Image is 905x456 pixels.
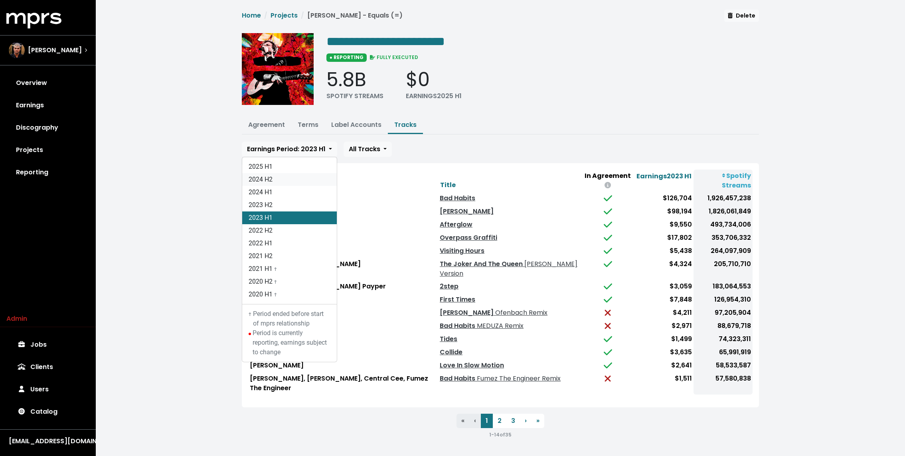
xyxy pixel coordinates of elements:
[298,11,403,20] li: [PERSON_NAME] - Equals (=)
[694,372,753,395] td: 57,580,838
[440,308,547,317] a: [PERSON_NAME] Ofenbach Remix
[694,205,753,218] td: 1,826,061,849
[6,378,89,401] a: Users
[636,171,692,182] button: Earnings2023 H1
[440,180,456,190] button: Title
[694,333,753,346] td: 74,323,311
[694,293,753,306] td: 126,954,310
[581,170,634,192] th: In Agreement
[440,207,494,216] a: [PERSON_NAME]
[274,279,277,285] small: †
[242,11,261,20] a: Home
[6,334,89,356] a: Jobs
[326,53,367,61] span: ● REPORTING
[634,258,694,280] td: $4,324
[298,120,318,129] a: Terms
[634,372,694,395] td: $1,511
[525,416,527,425] span: ›
[242,211,337,224] a: 2023 H1
[248,359,438,372] td: [PERSON_NAME]
[242,237,337,250] a: 2022 H1
[634,231,694,245] td: $17,802
[634,320,694,333] td: $2,971
[248,280,438,293] td: [PERSON_NAME], [PERSON_NAME] Payper
[248,231,438,245] td: [PERSON_NAME]
[248,192,438,205] td: [PERSON_NAME]
[9,436,87,446] div: [EMAIL_ADDRESS][DOMAIN_NAME]
[6,436,89,446] button: [EMAIL_ADDRESS][DOMAIN_NAME]
[493,414,506,428] button: 2
[440,282,458,291] a: 2step
[242,275,337,288] a: 2020 H2 †
[724,10,759,22] button: Delete
[440,361,504,370] a: Love In Slow Motion
[634,205,694,218] td: $98,194
[349,144,380,154] span: All Tracks
[694,346,753,359] td: 65,991,919
[6,356,89,378] a: Clients
[694,306,753,320] td: 97,205,904
[440,220,472,229] a: Afterglow
[248,306,438,320] td: [PERSON_NAME]
[440,321,524,330] a: Bad Habits MEDUZA Remix
[248,346,438,359] td: [PERSON_NAME]
[394,120,417,129] a: Tracks
[326,91,383,101] div: SPOTIFY STREAMS
[440,233,497,242] a: Overpass Graffiti
[242,288,337,301] a: 2020 H1 †
[440,193,475,203] a: Bad Habits
[9,42,25,58] img: The selected account / producer
[634,280,694,293] td: $3,059
[481,414,493,428] button: 1
[634,293,694,306] td: $7,848
[6,94,89,116] a: Earnings
[368,54,419,61] span: FULLY EXECUTED
[634,346,694,359] td: $3,635
[242,173,337,186] a: 2024 H2
[636,172,692,181] span: Earnings 2023 H1
[242,160,337,173] a: 2025 H1
[247,144,326,154] span: Earnings Period: 2023 H1
[440,334,457,343] a: Tides
[249,309,330,328] div: Period ended before start of mprs relationship
[249,328,330,357] div: Period is currently reporting, earnings subject to change
[475,321,524,330] span: MEDUZA Remix
[242,263,337,275] a: 2021 H1 †
[440,295,475,304] a: First Times
[634,192,694,205] td: $126,704
[694,170,753,192] th: Spotify Streams
[440,246,484,255] a: Visiting Hours
[406,68,462,91] div: $0
[6,401,89,423] a: Catalog
[694,280,753,293] td: 183,064,553
[728,12,755,20] span: Delete
[489,431,512,438] small: 1 - 14 of 35
[249,312,251,317] small: †
[6,161,89,184] a: Reporting
[6,16,61,25] a: mprs logo
[28,45,82,55] span: [PERSON_NAME]
[536,416,539,425] span: »
[274,266,277,272] small: †
[248,320,438,333] td: [PERSON_NAME], Meduza
[494,308,547,317] span: Ofenbach Remix
[440,374,561,383] a: Bad Habits Fumez The Engineer Remix
[248,333,438,346] td: [PERSON_NAME]
[248,245,438,258] td: [PERSON_NAME]
[274,292,277,298] small: †
[694,231,753,245] td: 353,706,332
[326,68,383,91] div: 5.8B
[326,35,445,48] span: Edit value
[248,372,438,395] td: [PERSON_NAME], [PERSON_NAME], Central Cee, Fumez The Engineer
[248,293,438,306] td: [PERSON_NAME]
[634,333,694,346] td: $1,499
[440,347,462,357] a: Collide
[6,139,89,161] a: Projects
[694,218,753,231] td: 493,734,006
[694,320,753,333] td: 88,679,718
[242,250,337,263] a: 2021 H2
[634,245,694,258] td: $5,438
[242,186,337,199] a: 2024 H1
[634,218,694,231] td: $9,550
